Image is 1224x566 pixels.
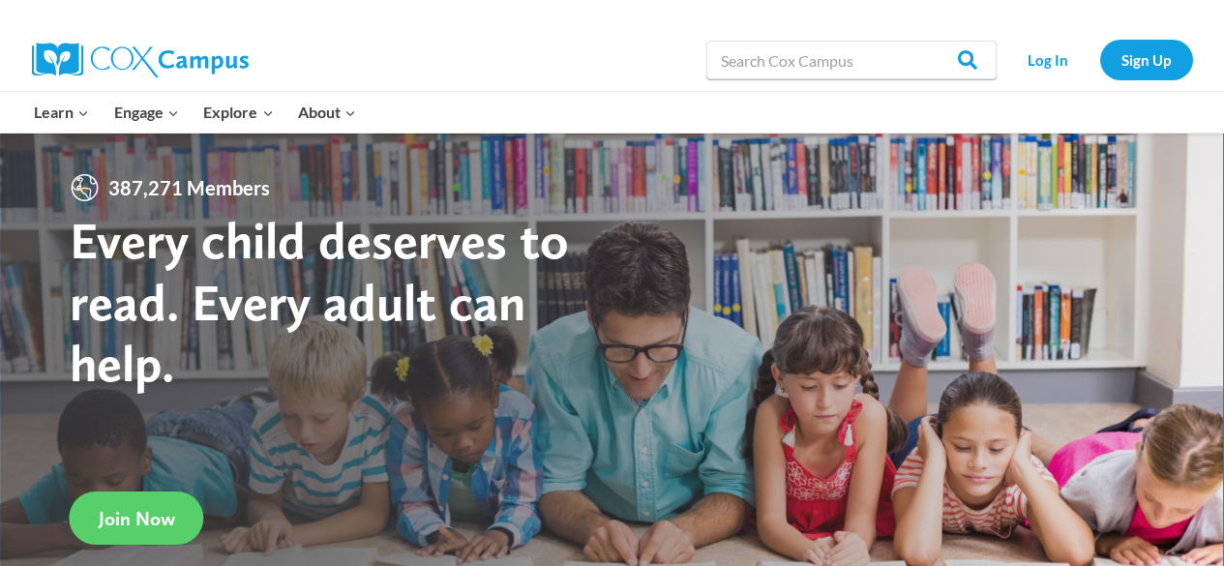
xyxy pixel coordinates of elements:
span: 387,271 Members [101,172,278,203]
input: Search Cox Campus [706,41,997,79]
a: Join Now [70,492,204,545]
nav: Primary Navigation [22,92,369,133]
nav: Secondary Navigation [1006,40,1193,79]
span: Learn [34,100,89,125]
span: Join Now [99,507,175,530]
span: Explore [203,100,273,125]
a: Log In [1006,40,1090,79]
strong: Every child deserves to read. Every adult can help. [70,209,569,394]
a: Sign Up [1100,40,1193,79]
span: Engage [114,100,179,125]
span: About [298,100,356,125]
img: Cox Campus [32,43,249,77]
